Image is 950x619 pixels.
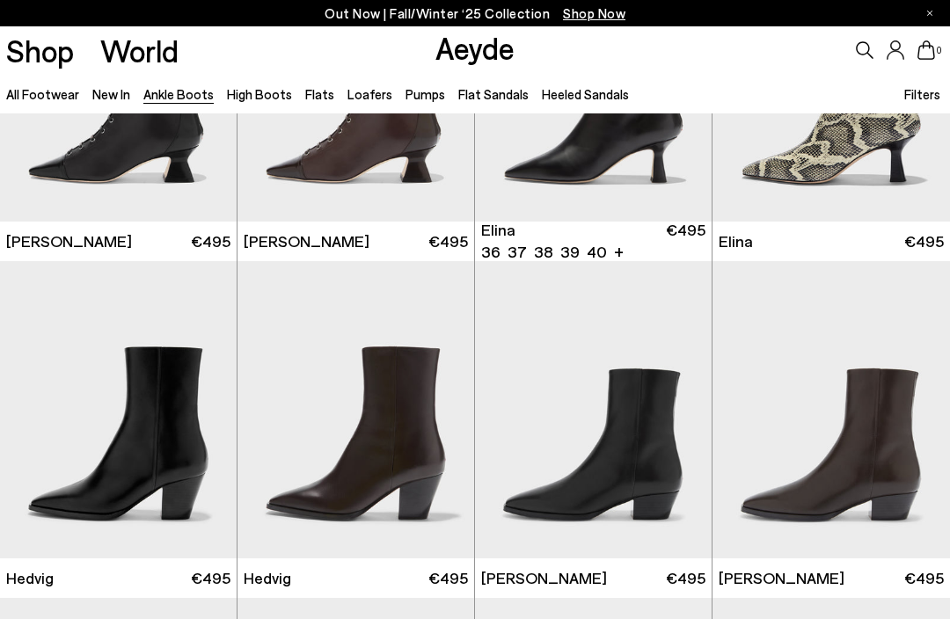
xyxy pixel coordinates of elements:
li: + [614,239,624,263]
span: €495 [428,230,468,252]
span: €495 [904,230,944,252]
span: [PERSON_NAME] [719,567,844,589]
a: Elina 36 37 38 39 40 + €495 [475,222,712,261]
span: €495 [191,567,230,589]
p: Out Now | Fall/Winter ‘25 Collection [325,3,625,25]
img: Baba Pointed Cowboy Boots [475,261,712,559]
span: [PERSON_NAME] [244,230,369,252]
a: Flat Sandals [458,86,529,102]
span: [PERSON_NAME] [481,567,607,589]
img: Hedvig Cowboy Ankle Boots [237,261,474,559]
li: 38 [534,241,553,263]
a: New In [92,86,130,102]
a: [PERSON_NAME] €495 [237,222,474,261]
span: €495 [666,219,705,263]
ul: variant [481,241,602,263]
a: [PERSON_NAME] €495 [712,558,950,598]
a: Loafers [347,86,392,102]
a: [PERSON_NAME] €495 [475,558,712,598]
li: 37 [508,241,527,263]
a: Ankle Boots [143,86,214,102]
a: Shop [6,35,74,66]
span: Hedvig [6,567,54,589]
a: World [100,35,179,66]
a: 0 [917,40,935,60]
li: 39 [560,241,580,263]
span: €495 [904,567,944,589]
a: Aeyde [435,29,515,66]
a: Heeled Sandals [542,86,629,102]
span: Elina [719,230,753,252]
li: 36 [481,241,501,263]
span: 0 [935,46,944,55]
span: €495 [666,567,705,589]
a: High Boots [227,86,292,102]
span: Navigate to /collections/new-in [563,5,625,21]
span: [PERSON_NAME] [6,230,132,252]
span: Elina [481,219,515,241]
a: Elina €495 [712,222,950,261]
span: Filters [904,86,940,102]
a: Hedvig €495 [237,558,474,598]
a: Pumps [406,86,445,102]
a: All Footwear [6,86,79,102]
span: Hedvig [244,567,291,589]
a: Flats [305,86,334,102]
img: Baba Pointed Cowboy Boots [712,261,950,559]
li: 40 [587,241,607,263]
span: €495 [428,567,468,589]
span: €495 [191,230,230,252]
